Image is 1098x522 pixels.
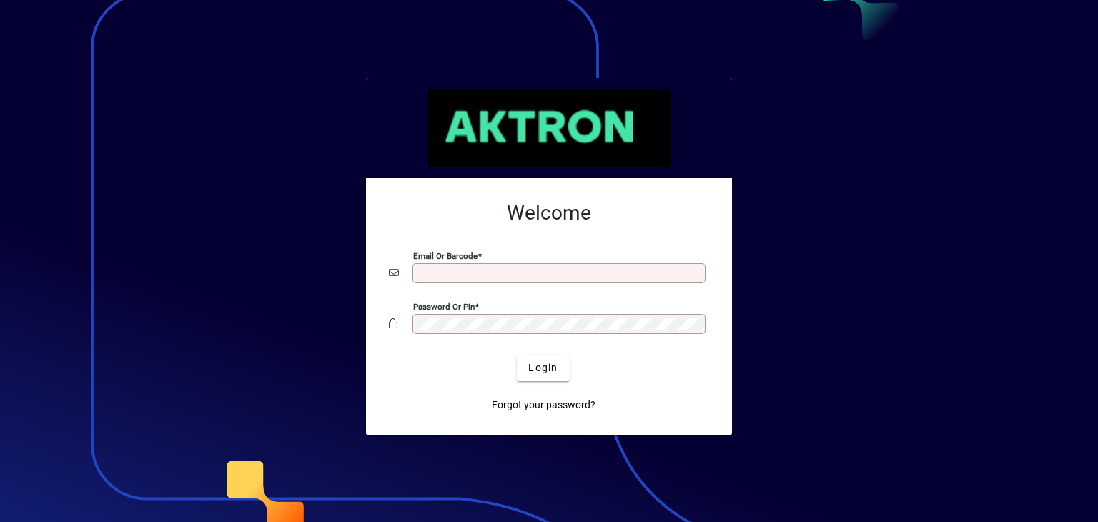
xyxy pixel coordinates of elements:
[517,355,569,381] button: Login
[413,250,478,260] mat-label: Email or Barcode
[389,201,709,225] h2: Welcome
[413,301,475,311] mat-label: Password or Pin
[492,398,595,413] span: Forgot your password?
[486,393,601,418] a: Forgot your password?
[528,360,558,375] span: Login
